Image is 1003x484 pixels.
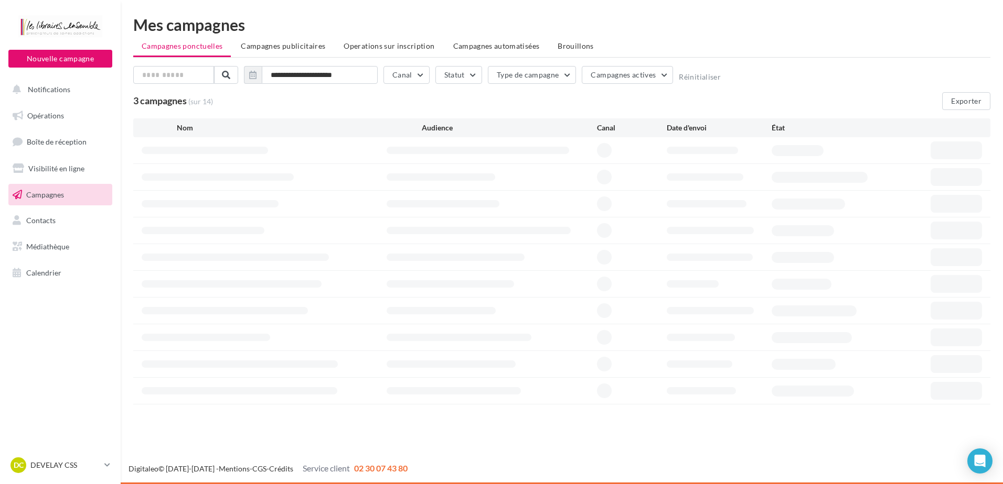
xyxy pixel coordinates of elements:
[6,262,114,284] a: Calendrier
[354,463,408,473] span: 02 30 07 43 80
[129,464,408,473] span: © [DATE]-[DATE] - - -
[967,448,993,474] div: Open Intercom Messenger
[6,184,114,206] a: Campagnes
[6,79,110,101] button: Notifications
[558,41,594,50] span: Brouillons
[344,41,434,50] span: Operations sur inscription
[27,137,87,146] span: Boîte de réception
[30,460,100,470] p: DEVELAY CSS
[177,123,422,133] div: Nom
[28,164,84,173] span: Visibilité en ligne
[303,463,350,473] span: Service client
[133,17,990,32] div: Mes campagnes
[435,66,482,84] button: Statut
[252,464,266,473] a: CGS
[667,123,772,133] div: Date d'envoi
[597,123,667,133] div: Canal
[8,455,112,475] a: DC DEVELAY CSS
[26,216,56,225] span: Contacts
[26,242,69,251] span: Médiathèque
[591,70,656,79] span: Campagnes actives
[679,73,721,81] button: Réinitialiser
[269,464,293,473] a: Crédits
[6,236,114,258] a: Médiathèque
[28,85,70,94] span: Notifications
[8,50,112,68] button: Nouvelle campagne
[219,464,250,473] a: Mentions
[27,111,64,120] span: Opérations
[129,464,158,473] a: Digitaleo
[582,66,673,84] button: Campagnes actives
[188,96,213,107] span: (sur 14)
[133,95,187,106] span: 3 campagnes
[383,66,430,84] button: Canal
[26,190,64,199] span: Campagnes
[6,130,114,153] a: Boîte de réception
[241,41,325,50] span: Campagnes publicitaires
[488,66,577,84] button: Type de campagne
[6,158,114,180] a: Visibilité en ligne
[453,41,540,50] span: Campagnes automatisées
[422,123,597,133] div: Audience
[26,268,61,277] span: Calendrier
[6,105,114,127] a: Opérations
[772,123,877,133] div: État
[6,210,114,232] a: Contacts
[942,92,990,110] button: Exporter
[14,460,24,470] span: DC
